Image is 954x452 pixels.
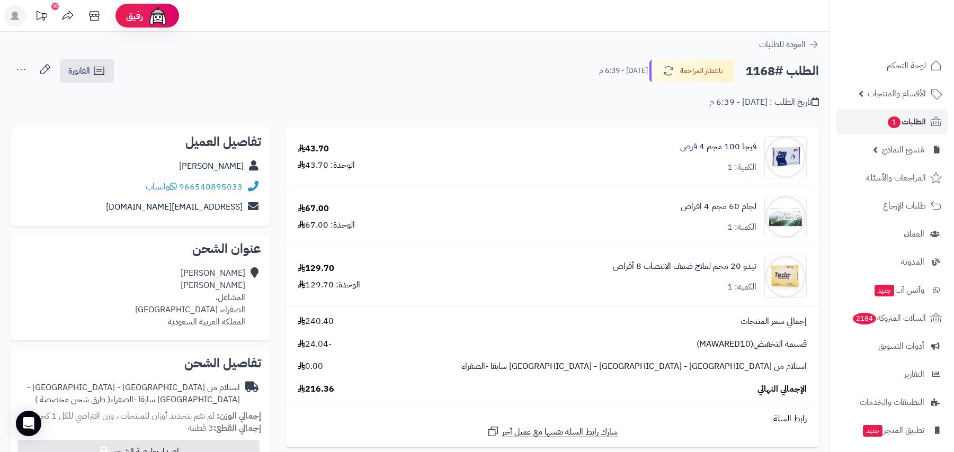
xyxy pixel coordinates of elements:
[213,422,261,435] strong: إجمالي القطع:
[727,161,756,174] div: الكمية: 1
[16,411,41,436] div: Open Intercom Messenger
[836,165,948,191] a: المراجعات والأسئلة
[709,96,819,109] div: تاريخ الطلب : [DATE] - 6:39 م
[745,60,819,82] h2: الطلب #1168
[462,360,807,373] span: استلام من [GEOGRAPHIC_DATA] - [GEOGRAPHIC_DATA] - [GEOGRAPHIC_DATA] سابقا -الصفراء
[887,116,901,128] span: 1
[765,256,806,298] img: 1750455638-Tedo%2020Mg%208%20Tab-90x90.jpg
[217,410,261,422] strong: إجمالي الوزن:
[298,279,360,291] div: الوحدة: 129.70
[290,413,815,425] div: رابط السلة
[649,60,734,82] button: بانتظار المراجعة
[298,263,334,275] div: 129.70
[887,114,926,129] span: الطلبات
[836,418,948,443] a: تطبيق المتجرجديد
[51,3,59,10] div: 10
[179,160,244,173] a: [PERSON_NAME]
[765,136,806,178] img: 1735493443-vega%202-90x90.jpg
[882,19,944,41] img: logo-2.png
[298,360,323,373] span: 0.00
[727,281,756,293] div: الكمية: 1
[35,393,110,406] span: ( طرق شحن مخصصة )
[836,109,948,134] a: الطلبات1
[298,383,334,395] span: 216.36
[298,219,355,231] div: الوحدة: 67.00
[836,193,948,219] a: طلبات الإرجاع
[860,395,924,410] span: التطبيقات والخدمات
[298,143,329,155] div: 43.70
[179,180,243,193] a: 966540895033
[135,267,245,328] div: [PERSON_NAME] [PERSON_NAME] المشاغل، الصفراء، [GEOGRAPHIC_DATA] المملكة العربية السعودية
[836,361,948,387] a: التقارير
[836,333,948,359] a: أدوات التسويق
[502,426,618,438] span: شارك رابط السلة نفسها مع عميل آخر
[298,315,334,328] span: 240.40
[759,38,819,51] a: العودة للطلبات
[873,283,924,297] span: وآتس آب
[147,5,168,26] img: ai-face.png
[836,221,948,247] a: العملاء
[862,423,924,438] span: تطبيق المتجر
[697,338,807,350] span: قسيمة التخفيض(MAWARED10)
[904,227,924,241] span: العملاء
[901,255,924,269] span: المدونة
[298,159,355,171] div: الوحدة: 43.70
[759,38,806,51] span: العودة للطلبات
[60,59,114,83] a: الفاتورة
[126,10,143,22] span: رفيق
[188,422,261,435] small: 3 قطعة
[613,260,756,273] a: تيدو 20 مجم لعلاج ضعف الانتصاب 8 أقراص
[883,198,926,213] span: طلبات الإرجاع
[887,58,926,73] span: لوحة التحكم
[19,135,261,148] h2: تفاصيل العميل
[866,170,926,185] span: المراجعات والأسئلة
[757,383,807,395] span: الإجمالي النهائي
[146,180,177,193] a: واتساب
[106,201,243,213] a: [EMAIL_ADDRESS][DOMAIN_NAME]
[875,285,894,296] span: جديد
[836,277,948,303] a: وآتس آبجديد
[680,141,756,153] a: فيجا 100 مجم 4 قرص
[298,203,329,215] div: 67.00
[836,53,948,78] a: لوحة التحكم
[19,357,261,369] h2: تفاصيل الشحن
[868,86,926,101] span: الأقسام والمنتجات
[863,425,882,437] span: جديد
[852,312,877,324] span: 2184
[904,367,924,382] span: التقارير
[19,382,240,406] div: استلام من [GEOGRAPHIC_DATA] - [GEOGRAPHIC_DATA] - [GEOGRAPHIC_DATA] سابقا -الصفراء
[741,315,807,328] span: إجمالي سعر المنتجات
[487,425,618,438] a: شارك رابط السلة نفسها مع عميل آخر
[599,66,648,76] small: [DATE] - 6:39 م
[882,142,924,157] span: مُنشئ النماذج
[836,390,948,415] a: التطبيقات والخدمات
[765,196,806,238] img: 1735496160-lejam%2060%201-90x90.jpg
[19,242,261,255] h2: عنوان الشحن
[298,338,332,350] span: -24.04
[727,221,756,233] div: الكمية: 1
[35,410,215,422] span: لم تقم بتحديد أوزان للمنتجات ، وزن افتراضي للكل 1 كجم
[681,201,756,213] a: لجام 60 مجم 4 اقراص
[836,249,948,275] a: المدونة
[28,5,55,29] a: تحديثات المنصة
[836,305,948,331] a: السلات المتروكة2184
[68,65,90,77] span: الفاتورة
[852,311,926,326] span: السلات المتروكة
[878,339,924,354] span: أدوات التسويق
